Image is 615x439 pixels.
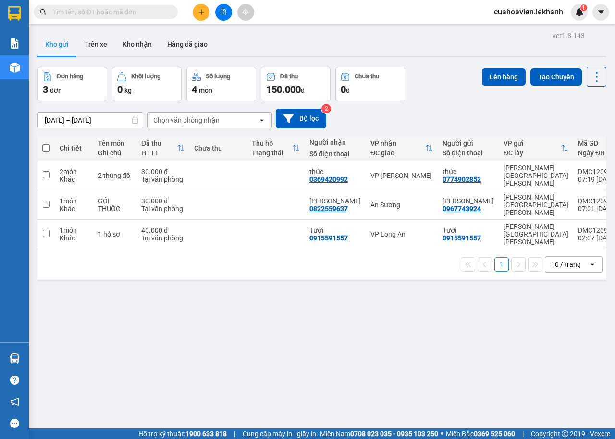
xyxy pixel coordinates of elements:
input: Select a date range. [38,113,143,128]
div: Khối lượng [131,73,160,80]
img: logo-vxr [8,6,21,21]
span: notification [10,397,19,406]
span: | [522,428,524,439]
th: Toggle SortBy [247,136,305,161]
th: Toggle SortBy [136,136,189,161]
span: kg [124,87,132,94]
span: Miền Bắc [446,428,515,439]
button: Khối lượng0kg [112,67,182,101]
div: 2 thùng đồ [98,172,132,179]
button: Kho gửi [37,33,76,56]
div: 40.000 đ [141,226,184,234]
div: thức [309,168,361,176]
th: Toggle SortBy [499,136,573,161]
div: 80.000 đ [141,168,184,176]
span: file-add [220,9,227,15]
div: 30.000 đ [141,197,184,205]
div: Tại văn phòng [141,176,184,183]
div: Đơn hàng [57,73,83,80]
div: Tươi [309,226,361,234]
button: Hàng đã giao [160,33,215,56]
span: đ [301,87,305,94]
input: Tìm tên, số ĐT hoặc mã đơn [53,7,166,17]
div: 0915591557 [443,234,481,242]
span: ⚪️ [441,432,443,436]
span: đ [346,87,350,94]
div: 1 hồ sơ [98,230,132,238]
button: Chưa thu0đ [335,67,405,101]
span: question-circle [10,376,19,385]
img: solution-icon [10,38,20,49]
span: đơn [50,87,62,94]
span: Cung cấp máy in - giấy in: [243,428,318,439]
span: 150.000 [266,84,301,95]
div: Thu hộ [252,139,292,147]
button: caret-down [592,4,609,21]
div: 0967743924 [443,205,481,213]
th: Toggle SortBy [366,136,438,161]
div: Số điện thoại [443,149,494,157]
span: copyright [562,430,568,437]
div: Chi tiết [60,144,88,152]
div: [PERSON_NAME][GEOGRAPHIC_DATA][PERSON_NAME] [504,193,568,216]
button: Bộ lọc [276,109,326,128]
strong: 0708 023 035 - 0935 103 250 [350,430,438,438]
div: 10 / trang [551,260,581,269]
span: món [199,87,212,94]
div: Chưa thu [194,144,242,152]
div: [PERSON_NAME][GEOGRAPHIC_DATA][PERSON_NAME] [504,164,568,187]
div: An Sương [370,201,433,209]
div: Đã thu [141,139,177,147]
svg: open [589,261,596,268]
span: message [10,419,19,428]
div: 0915591557 [309,234,348,242]
sup: 1 [580,4,587,11]
div: Người nhận [309,138,361,146]
div: GÓI THUỐC [98,197,132,213]
div: Đã thu [280,73,298,80]
sup: 2 [321,104,331,113]
span: Miền Nam [320,428,438,439]
div: Ghi chú [98,149,132,157]
img: warehouse-icon [10,63,20,73]
div: Số điện thoại [309,150,361,158]
span: Hỗ trợ kỹ thuật: [138,428,227,439]
div: 0774902852 [443,176,481,183]
div: Tại văn phòng [141,234,184,242]
button: file-add [215,4,232,21]
div: Số lượng [206,73,230,80]
button: 1 [494,257,509,272]
div: Khác [60,234,88,242]
span: cuahoavien.lekhanh [486,6,571,18]
div: VP gửi [504,139,561,147]
span: aim [242,9,249,15]
strong: 1900 633 818 [185,430,227,438]
div: 1 món [60,197,88,205]
button: Trên xe [76,33,115,56]
div: Tươi [443,226,494,234]
div: Người gửi [443,139,494,147]
span: caret-down [597,8,605,16]
div: VP [PERSON_NAME] [370,172,433,179]
div: THÙY LINH [309,197,361,205]
div: Linh [443,197,494,205]
img: icon-new-feature [575,8,584,16]
button: Số lượng4món [186,67,256,101]
button: Đã thu150.000đ [261,67,331,101]
span: 1 [582,4,585,11]
span: search [40,9,47,15]
svg: open [258,116,266,124]
span: 0 [117,84,123,95]
div: ver 1.8.143 [553,30,585,41]
div: [PERSON_NAME][GEOGRAPHIC_DATA][PERSON_NAME] [504,223,568,246]
div: Trạng thái [252,149,292,157]
div: Tại văn phòng [141,205,184,213]
div: thức [443,168,494,176]
div: VP Long An [370,230,433,238]
strong: 0369 525 060 [474,430,515,438]
div: 0369420992 [309,176,348,183]
span: 0 [341,84,346,95]
img: warehouse-icon [10,353,20,364]
button: aim [237,4,254,21]
div: HTTT [141,149,177,157]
